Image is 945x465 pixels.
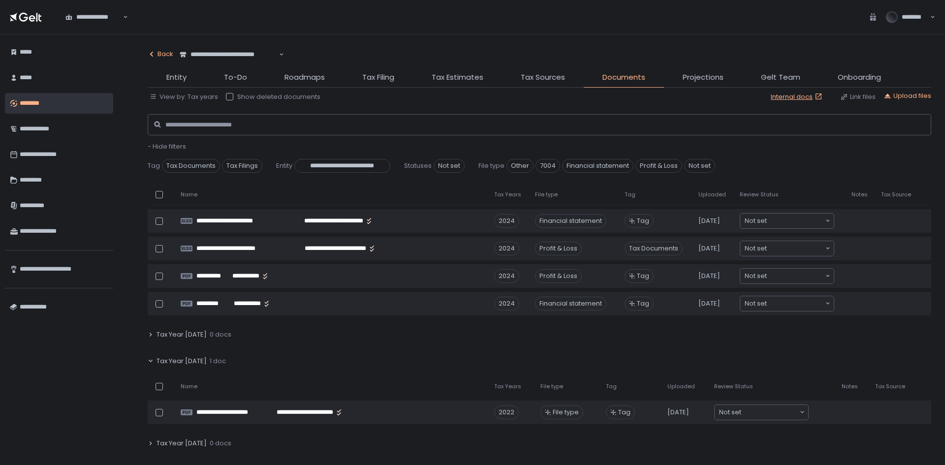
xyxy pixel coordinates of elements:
[494,297,519,310] div: 2024
[59,7,128,28] div: Search for option
[698,191,726,198] span: Uploaded
[667,383,695,390] span: Uploaded
[840,93,876,101] button: Link files
[767,216,824,226] input: Search for option
[181,191,197,198] span: Name
[434,159,465,173] span: Not set
[148,50,173,59] div: Back
[761,72,800,83] span: Gelt Team
[494,405,519,419] div: 2022
[150,93,218,101] button: View by: Tax years
[562,159,633,173] span: Financial statement
[635,159,682,173] span: Profit & Loss
[362,72,394,83] span: Tax Filing
[535,191,558,198] span: File type
[157,439,207,448] span: Tax Year [DATE]
[224,72,247,83] span: To-Do
[625,242,683,255] span: Tax Documents
[771,93,824,101] a: Internal docs
[767,299,824,309] input: Search for option
[494,383,521,390] span: Tax Years
[157,330,207,339] span: Tax Year [DATE]
[553,408,579,417] span: File type
[173,44,284,65] div: Search for option
[148,142,186,151] button: - Hide filters
[210,439,231,448] span: 0 docs
[740,214,834,228] div: Search for option
[432,72,483,83] span: Tax Estimates
[767,271,824,281] input: Search for option
[210,330,231,339] span: 0 docs
[535,269,582,283] div: Profit & Loss
[881,191,911,198] span: Tax Source
[637,299,649,308] span: Tag
[166,72,187,83] span: Entity
[684,159,715,173] span: Not set
[741,407,799,417] input: Search for option
[181,383,197,390] span: Name
[222,159,262,173] span: Tax Filings
[618,408,630,417] span: Tag
[148,161,160,170] span: Tag
[284,72,325,83] span: Roadmaps
[535,242,582,255] div: Profit & Loss
[148,44,173,64] button: Back
[162,159,220,173] span: Tax Documents
[521,72,565,83] span: Tax Sources
[745,271,767,281] span: Not set
[740,296,834,311] div: Search for option
[740,241,834,256] div: Search for option
[740,191,779,198] span: Review Status
[535,297,606,310] div: Financial statement
[851,191,868,198] span: Notes
[494,242,519,255] div: 2024
[637,217,649,225] span: Tag
[698,299,720,308] span: [DATE]
[740,269,834,283] div: Search for option
[494,191,521,198] span: Tax Years
[494,269,519,283] div: 2024
[276,161,292,170] span: Entity
[719,407,741,417] span: Not set
[842,383,858,390] span: Notes
[535,159,560,173] span: 7004
[698,217,720,225] span: [DATE]
[625,191,635,198] span: Tag
[714,383,753,390] span: Review Status
[875,383,905,390] span: Tax Source
[715,405,808,420] div: Search for option
[698,272,720,280] span: [DATE]
[637,272,649,280] span: Tag
[540,383,563,390] span: File type
[535,214,606,228] div: Financial statement
[210,357,226,366] span: 1 doc
[745,299,767,309] span: Not set
[883,92,931,100] button: Upload files
[667,408,689,417] span: [DATE]
[767,244,824,253] input: Search for option
[683,72,724,83] span: Projections
[838,72,881,83] span: Onboarding
[745,216,767,226] span: Not set
[745,244,767,253] span: Not set
[698,244,720,253] span: [DATE]
[478,161,504,170] span: File type
[404,161,432,170] span: Statuses
[494,214,519,228] div: 2024
[602,72,645,83] span: Documents
[157,357,207,366] span: Tax Year [DATE]
[606,383,617,390] span: Tag
[506,159,534,173] span: Other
